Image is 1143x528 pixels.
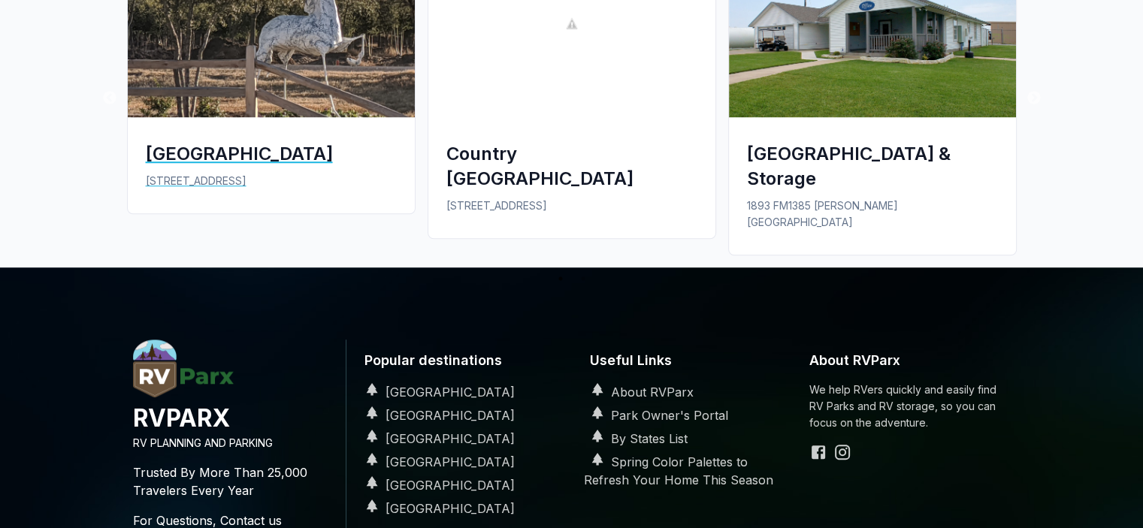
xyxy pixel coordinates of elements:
[358,385,515,400] a: [GEOGRAPHIC_DATA]
[584,454,773,487] a: Spring Color Palettes to Refresh Your Home This Season
[584,408,728,423] a: Park Owner's Portal
[146,141,397,166] div: [GEOGRAPHIC_DATA]
[358,501,515,516] a: [GEOGRAPHIC_DATA]
[358,431,515,446] a: [GEOGRAPHIC_DATA]
[553,271,568,286] button: 1
[446,198,697,214] p: [STREET_ADDRESS]
[133,402,334,435] h4: RVPARX
[584,339,785,382] h6: Useful Links
[446,141,697,191] div: Country [GEOGRAPHIC_DATA]
[133,385,334,451] a: RVParx.comRVPARXRV PLANNING AND PARKING
[576,271,591,286] button: 2
[809,382,1011,431] p: We help RVers quickly and easily find RV Parks and RV storage, so you can focus on the adventure.
[102,91,117,106] button: Previous
[146,173,397,189] p: [STREET_ADDRESS]
[584,431,688,446] a: By States List
[747,198,998,231] p: 1893 FM1385 [PERSON_NAME][GEOGRAPHIC_DATA]
[747,141,998,191] div: [GEOGRAPHIC_DATA] & Storage
[358,408,515,423] a: [GEOGRAPHIC_DATA]
[584,385,694,400] a: About RVParx
[133,435,334,451] p: RV PLANNING AND PARKING
[133,339,234,397] img: RVParx.com
[1027,91,1042,106] button: Next
[133,451,334,511] p: Trusted By More Than 25,000 Travelers Every Year
[358,478,515,493] a: [GEOGRAPHIC_DATA]
[358,339,560,382] h6: Popular destinations
[358,454,515,469] a: [GEOGRAPHIC_DATA]
[809,339,1011,382] h6: About RVParx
